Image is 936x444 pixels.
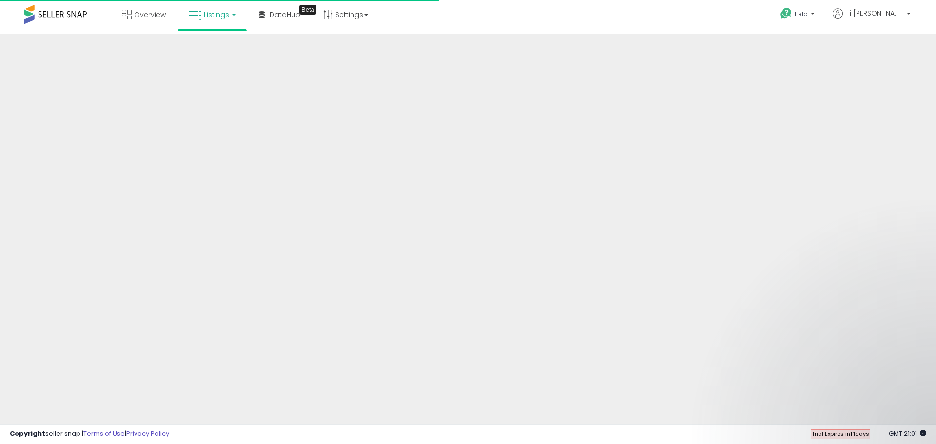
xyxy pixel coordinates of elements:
a: Hi [PERSON_NAME] [833,8,911,30]
span: Hi [PERSON_NAME] [845,8,904,18]
i: Get Help [780,7,792,19]
a: Terms of Use [83,429,125,438]
a: Privacy Policy [126,429,169,438]
span: Listings [204,10,229,19]
div: Tooltip anchor [299,5,316,15]
strong: Copyright [10,429,45,438]
div: seller snap | | [10,429,169,439]
span: Help [795,10,808,18]
span: DataHub [270,10,300,19]
span: Overview [134,10,166,19]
